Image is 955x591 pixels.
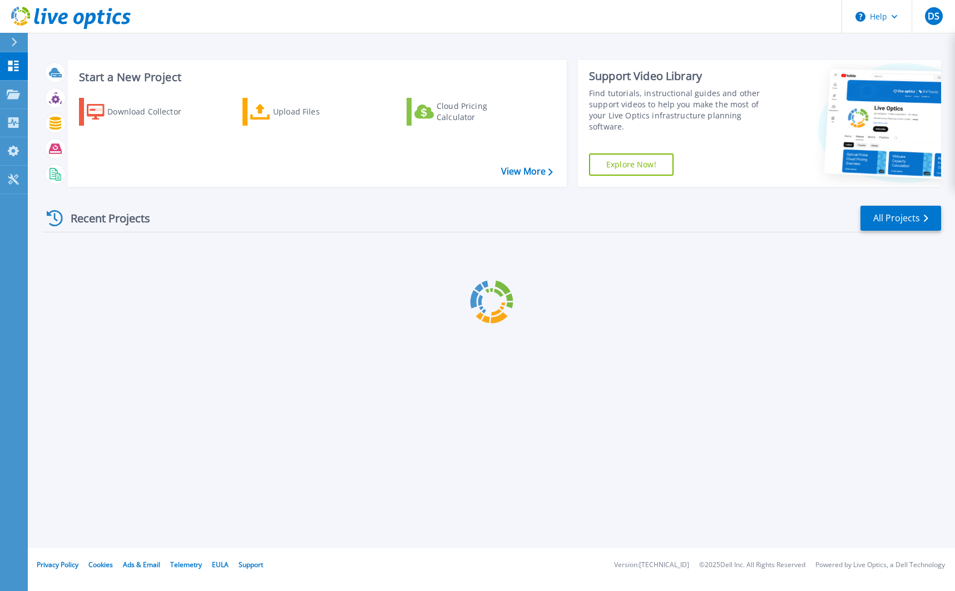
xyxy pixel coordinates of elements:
[589,88,773,132] div: Find tutorials, instructional guides and other support videos to help you make the most of your L...
[614,562,689,569] li: Version: [TECHNICAL_ID]
[239,560,263,569] a: Support
[88,560,113,569] a: Cookies
[107,101,196,123] div: Download Collector
[928,12,939,21] span: DS
[79,98,203,126] a: Download Collector
[407,98,531,126] a: Cloud Pricing Calculator
[815,562,945,569] li: Powered by Live Optics, a Dell Technology
[273,101,362,123] div: Upload Files
[123,560,160,569] a: Ads & Email
[212,560,229,569] a: EULA
[37,560,78,569] a: Privacy Policy
[243,98,367,126] a: Upload Files
[501,166,553,177] a: View More
[699,562,805,569] li: © 2025 Dell Inc. All Rights Reserved
[589,153,674,176] a: Explore Now!
[437,101,526,123] div: Cloud Pricing Calculator
[79,71,552,83] h3: Start a New Project
[589,69,773,83] div: Support Video Library
[170,560,202,569] a: Telemetry
[43,205,165,232] div: Recent Projects
[860,206,941,231] a: All Projects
